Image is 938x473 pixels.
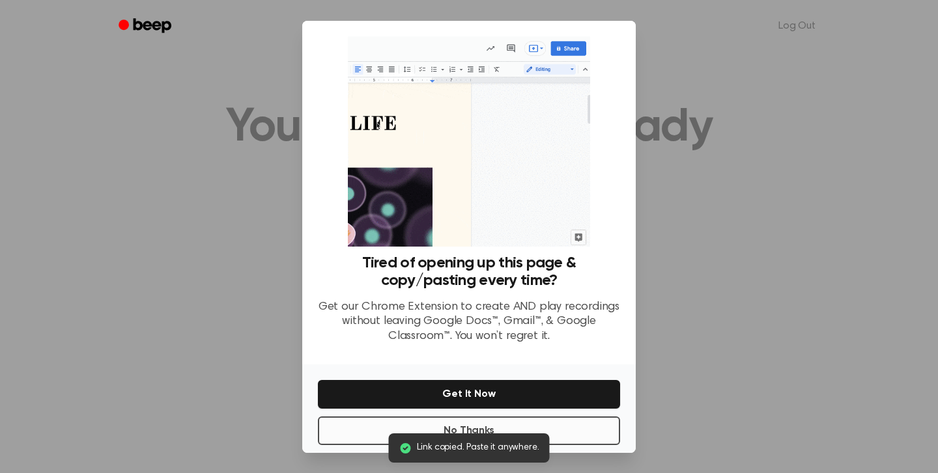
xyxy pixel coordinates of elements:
button: Get It Now [318,380,620,409]
a: Beep [109,14,183,39]
button: No Thanks [318,416,620,445]
img: Beep extension in action [348,36,590,247]
span: Link copied. Paste it anywhere. [417,441,539,455]
p: Get our Chrome Extension to create AND play recordings without leaving Google Docs™, Gmail™, & Go... [318,300,620,344]
a: Log Out [765,10,829,42]
h3: Tired of opening up this page & copy/pasting every time? [318,254,620,290]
